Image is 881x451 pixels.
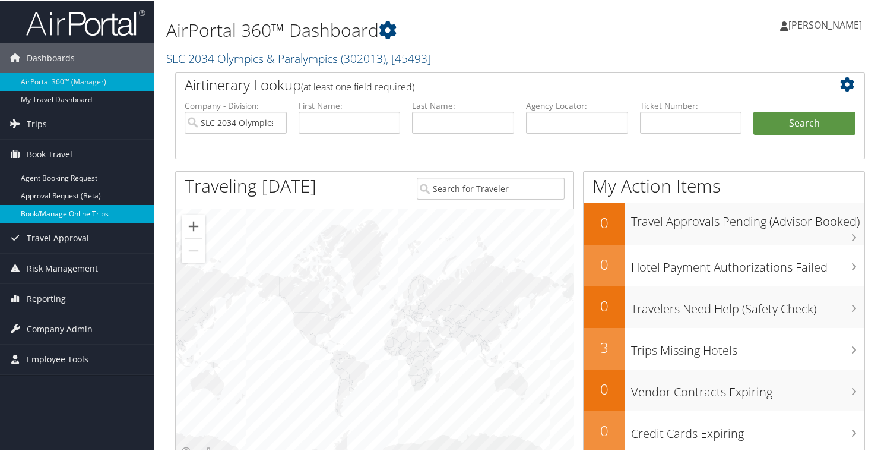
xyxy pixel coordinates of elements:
h1: My Action Items [584,172,864,197]
a: 0Vendor Contracts Expiring [584,368,864,410]
h2: 0 [584,212,625,232]
button: Zoom out [182,238,205,261]
span: Reporting [27,283,66,313]
h1: AirPortal 360™ Dashboard [166,17,638,42]
label: Last Name: [412,99,514,111]
span: , [ 45493 ] [386,49,431,65]
a: 3Trips Missing Hotels [584,327,864,368]
a: 0Hotel Payment Authorizations Failed [584,244,864,285]
h3: Vendor Contracts Expiring [631,377,864,399]
span: Dashboards [27,42,75,72]
input: Search for Traveler [417,176,565,198]
h3: Trips Missing Hotels [631,335,864,358]
a: 0Travelers Need Help (Safety Check) [584,285,864,327]
button: Search [753,111,855,134]
span: Employee Tools [27,343,88,373]
h2: 0 [584,295,625,315]
a: [PERSON_NAME] [780,6,874,42]
label: First Name: [299,99,401,111]
h1: Traveling [DATE] [185,172,316,197]
h2: 0 [584,378,625,398]
h3: Hotel Payment Authorizations Failed [631,252,864,275]
span: Travel Approval [27,222,89,252]
a: SLC 2034 Olympics & Paralympics [166,49,431,65]
h3: Credit Cards Expiring [631,418,864,441]
h2: 0 [584,253,625,273]
a: 0Travel Approvals Pending (Advisor Booked) [584,202,864,244]
span: Book Travel [27,138,72,168]
h3: Travelers Need Help (Safety Check) [631,294,864,316]
h3: Travel Approvals Pending (Advisor Booked) [631,206,864,229]
span: Risk Management [27,253,98,282]
span: (at least one field required) [301,79,414,92]
button: Zoom in [182,213,205,237]
h2: Airtinerary Lookup [185,74,798,94]
label: Agency Locator: [526,99,628,111]
img: airportal-logo.png [26,8,145,36]
label: Ticket Number: [640,99,742,111]
label: Company - Division: [185,99,287,111]
h2: 3 [584,336,625,357]
span: ( 302013 ) [341,49,386,65]
h2: 0 [584,420,625,440]
span: Company Admin [27,313,93,343]
span: Trips [27,108,47,138]
span: [PERSON_NAME] [788,17,862,30]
